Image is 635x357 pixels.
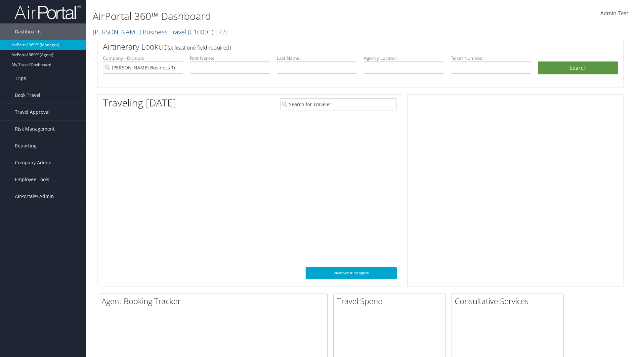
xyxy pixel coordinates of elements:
[93,9,450,23] h1: AirPortal 360™ Dashboard
[15,138,37,154] span: Reporting
[600,10,628,17] span: Admin Test
[190,55,270,61] label: First Name:
[102,296,327,307] h2: Agent Booking Tracker
[188,27,213,36] span: ( C10001 )
[15,104,50,120] span: Travel Approval
[103,55,183,61] label: Company - Division:
[15,70,26,87] span: Trips
[277,55,357,61] label: Last Name:
[337,296,445,307] h2: Travel Spend
[103,96,176,110] h1: Traveling [DATE]
[103,41,574,52] h2: Airtinerary Lookup
[364,55,444,61] label: Agency Locator:
[168,44,231,51] span: (at least one field required)
[451,55,531,61] label: Ticket Number:
[600,3,628,24] a: Admin Test
[280,98,397,110] input: Search for Traveler
[455,296,563,307] h2: Consultative Services
[538,61,618,75] button: Search
[15,188,54,205] span: AirPortal® Admin
[213,27,228,36] span: , [ 72 ]
[15,154,52,171] span: Company Admin
[15,4,81,20] img: airportal-logo.png
[93,27,228,36] a: [PERSON_NAME] Business Travel
[15,121,55,137] span: Risk Management
[15,87,40,103] span: Book Travel
[306,267,397,279] a: View SecurityLogic®
[15,171,49,188] span: Employee Tools
[15,23,42,40] span: Dashboards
